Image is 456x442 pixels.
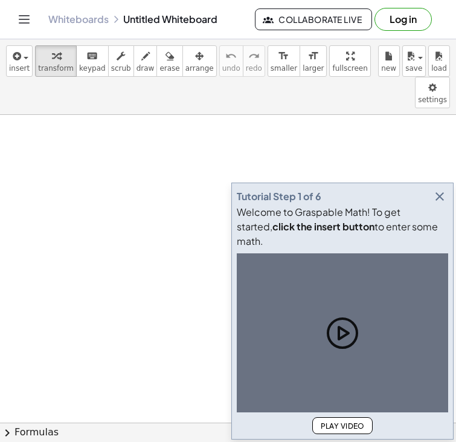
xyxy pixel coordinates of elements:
span: fullscreen [332,64,367,73]
a: Whiteboards [48,13,109,25]
span: larger [303,64,324,73]
button: arrange [182,45,217,77]
button: Collaborate Live [255,8,372,30]
span: load [431,64,447,73]
button: save [402,45,426,77]
span: save [405,64,422,73]
button: transform [35,45,77,77]
span: insert [9,64,30,73]
button: settings [415,77,450,108]
button: fullscreen [329,45,370,77]
span: new [381,64,396,73]
span: draw [136,64,155,73]
span: transform [38,64,74,73]
div: Tutorial Step 1 of 6 [237,189,321,204]
button: new [378,45,400,77]
span: smaller [271,64,297,73]
button: Play Video [312,417,373,434]
span: settings [418,96,447,104]
button: scrub [108,45,134,77]
i: keyboard [86,49,98,63]
button: keyboardkeypad [76,45,109,77]
i: format_size [307,49,319,63]
span: Play Video [320,421,365,431]
button: Toggle navigation [14,10,34,29]
span: keypad [79,64,106,73]
b: click the insert button [272,220,374,233]
button: load [428,45,450,77]
button: draw [133,45,158,77]
i: undo [225,49,237,63]
button: Log in [374,8,432,31]
span: undo [222,64,240,73]
i: redo [248,49,260,63]
button: format_sizesmaller [268,45,300,77]
button: redoredo [243,45,265,77]
button: erase [156,45,182,77]
button: undoundo [219,45,243,77]
button: format_sizelarger [300,45,327,77]
span: scrub [111,64,131,73]
div: Welcome to Graspable Math! To get started, to enter some math. [237,205,448,249]
span: arrange [185,64,214,73]
span: redo [246,64,262,73]
span: Collaborate Live [265,14,362,25]
button: insert [6,45,33,77]
span: erase [159,64,179,73]
i: format_size [278,49,289,63]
